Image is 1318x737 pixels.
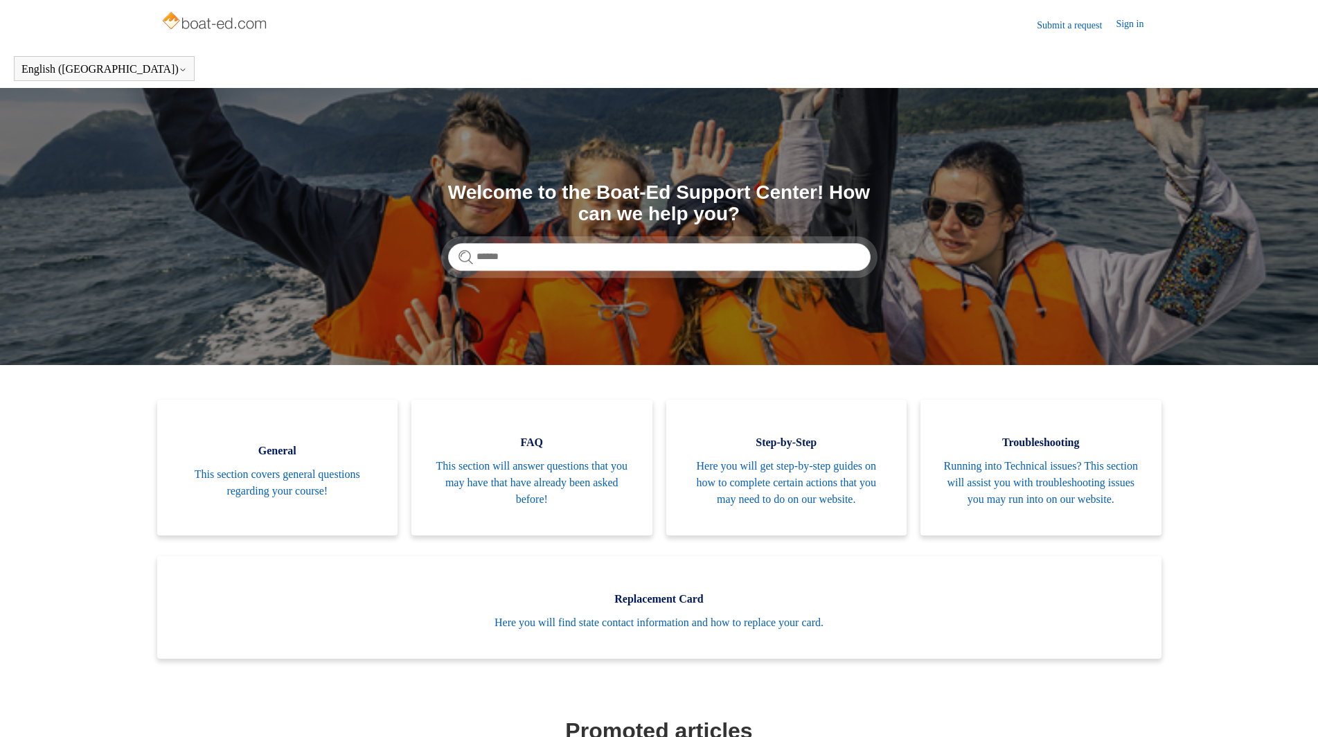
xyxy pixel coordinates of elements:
[157,400,398,535] a: General This section covers general questions regarding your course!
[178,466,377,499] span: This section covers general questions regarding your course!
[1272,691,1308,727] div: Live chat
[920,400,1161,535] a: Troubleshooting Running into Technical issues? This section will assist you with troubleshooting ...
[432,434,632,451] span: FAQ
[178,591,1141,607] span: Replacement Card
[1037,18,1116,33] a: Submit a request
[178,614,1141,631] span: Here you will find state contact information and how to replace your card.
[432,458,632,508] span: This section will answer questions that you may have that have already been asked before!
[687,434,887,451] span: Step-by-Step
[1116,17,1157,33] a: Sign in
[178,443,377,459] span: General
[21,63,187,76] button: English ([GEOGRAPHIC_DATA])
[161,8,271,36] img: Boat-Ed Help Center home page
[941,434,1141,451] span: Troubleshooting
[941,458,1141,508] span: Running into Technical issues? This section will assist you with troubleshooting issues you may r...
[157,556,1161,659] a: Replacement Card Here you will find state contact information and how to replace your card.
[687,458,887,508] span: Here you will get step-by-step guides on how to complete certain actions that you may need to do ...
[448,243,871,271] input: Search
[448,182,871,225] h1: Welcome to the Boat-Ed Support Center! How can we help you?
[666,400,907,535] a: Step-by-Step Here you will get step-by-step guides on how to complete certain actions that you ma...
[411,400,652,535] a: FAQ This section will answer questions that you may have that have already been asked before!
